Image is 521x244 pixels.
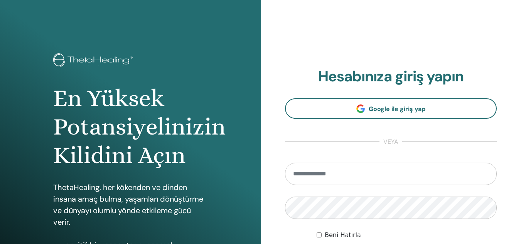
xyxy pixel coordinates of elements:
h1: En Yüksek Potansiyelinizin Kilidini Açın [53,84,207,170]
div: Keep me authenticated indefinitely or until I manually logout [317,231,497,240]
h2: Hesabınıza giriş yapın [285,68,497,86]
span: Google ile giriş yap [369,105,425,113]
a: Google ile giriş yap [285,98,497,119]
label: Beni Hatırla [325,231,361,240]
span: veya [379,137,402,146]
p: ThetaHealing, her kökenden ve dinden insana amaç bulma, yaşamları dönüştürme ve dünyayı olumlu yö... [53,182,207,228]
